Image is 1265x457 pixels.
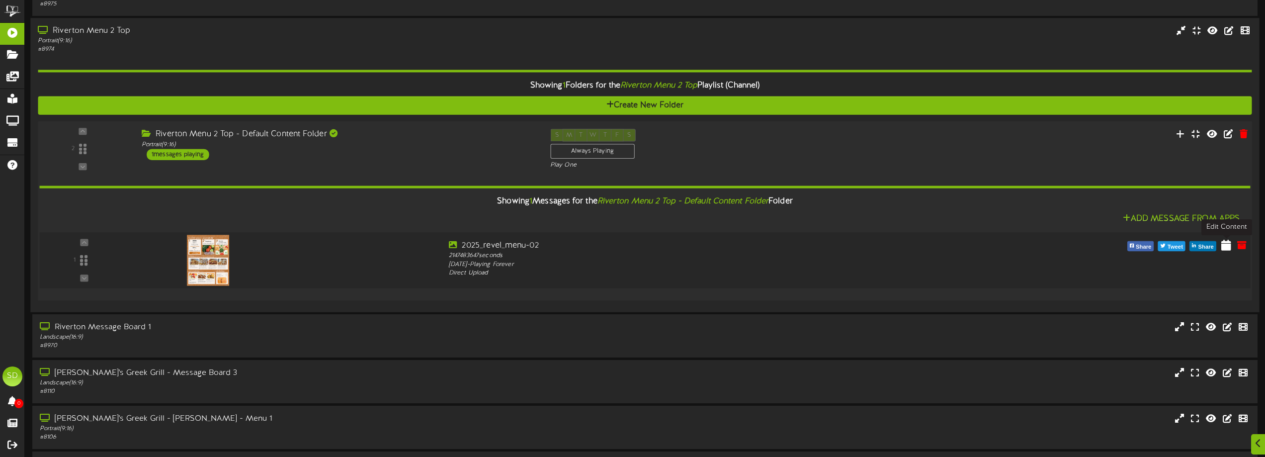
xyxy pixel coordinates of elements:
div: Landscape ( 16:9 ) [40,379,535,387]
div: Showing Folders for the Playlist (Channel) [30,75,1259,96]
div: # 8106 [40,433,535,442]
i: Riverton Menu 2 Top [620,81,697,90]
span: 1 [529,197,532,206]
div: Portrait ( 9:16 ) [38,37,535,45]
div: Portrait ( 9:16 ) [142,140,535,149]
i: Riverton Menu 2 Top - Default Content Folder [597,197,768,206]
div: Portrait ( 9:16 ) [40,425,535,433]
img: 82f06711-2430-4ba6-ab5e-b762705d0254.jpg [187,235,229,285]
div: # 8110 [40,387,535,396]
div: 1 messages playing [147,149,209,160]
div: # 8970 [40,342,535,350]
div: 2147483647 seconds [449,252,943,261]
div: 2025_revel_menu-02 [449,240,943,252]
div: Play One [550,161,842,170]
div: Riverton Menu 2 Top [38,25,535,37]
span: 1 [563,81,566,90]
div: [PERSON_NAME]'s Greek Grill - Message Board 3 [40,367,535,379]
button: Share [1127,241,1154,251]
span: Tweet [1166,242,1185,253]
div: SD [2,366,22,386]
div: [DATE] - Playing Forever [449,261,943,270]
div: # 8974 [38,46,535,54]
div: Direct Upload [449,269,943,278]
div: Riverton Menu 2 Top - Default Content Folder [142,129,535,140]
div: [PERSON_NAME]'s Greek Grill - [PERSON_NAME] - Menu 1 [40,413,535,425]
div: Always Playing [550,144,634,159]
button: Add Message From Apps [1120,213,1243,225]
button: Tweet [1158,241,1185,251]
div: Landscape ( 16:9 ) [40,333,535,342]
button: Create New Folder [38,96,1252,115]
button: Share [1189,241,1216,251]
span: Share [1134,242,1153,253]
div: Riverton Message Board 1 [40,322,535,333]
div: Showing Messages for the Folder [32,191,1258,212]
span: 0 [14,399,23,408]
span: Share [1196,242,1216,253]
